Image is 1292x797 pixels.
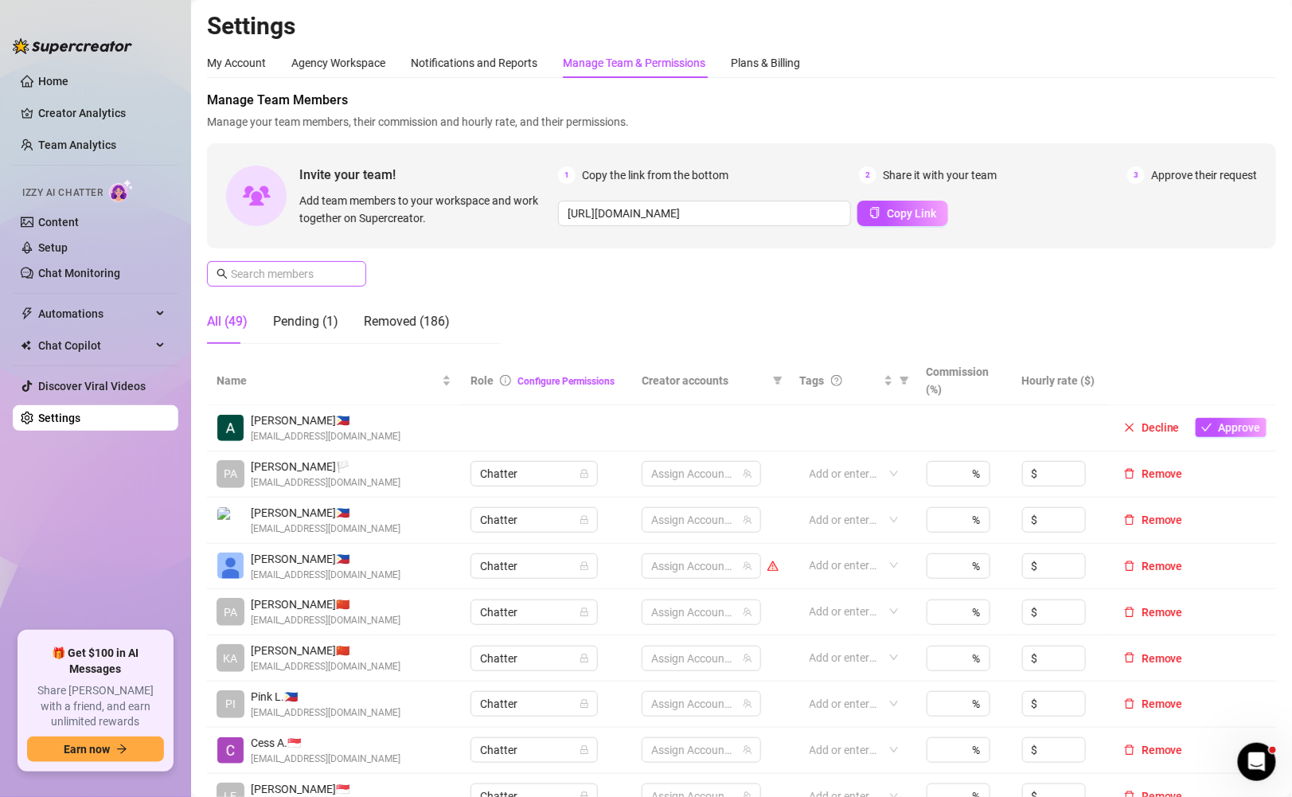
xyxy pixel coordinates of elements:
[116,744,127,755] span: arrow-right
[38,75,68,88] a: Home
[1118,603,1189,622] button: Remove
[217,415,244,441] img: Aviyah Agustin
[299,192,552,227] span: Add team members to your workspace and work together on Supercreator.
[580,561,589,571] span: lock
[480,508,588,532] span: Chatter
[1118,740,1189,760] button: Remove
[38,333,151,358] span: Chat Copilot
[563,54,705,72] div: Manage Team & Permissions
[217,737,244,764] img: Cess Arriane Eleazar Lao
[470,374,494,387] span: Role
[207,91,1276,110] span: Manage Team Members
[207,54,266,72] div: My Account
[1219,421,1261,434] span: Approve
[273,312,338,331] div: Pending (1)
[207,113,1276,131] span: Manage your team members, their commission and hourly rate, and their permissions.
[1124,422,1135,433] span: close
[1124,652,1135,663] span: delete
[1124,468,1135,479] span: delete
[217,507,244,533] img: Aiza Bayas
[224,604,237,621] span: PA
[38,301,151,326] span: Automations
[1142,744,1183,756] span: Remove
[1118,510,1189,529] button: Remove
[21,340,31,351] img: Chat Copilot
[64,743,110,756] span: Earn now
[27,683,164,730] span: Share [PERSON_NAME] with a friend, and earn unlimited rewards
[299,165,558,185] span: Invite your team!
[831,375,842,386] span: question-circle
[1142,421,1180,434] span: Decline
[883,166,997,184] span: Share it with your team
[224,650,238,667] span: KA
[800,372,825,389] span: Tags
[580,608,589,617] span: lock
[1238,743,1276,781] iframe: Intercom live chat
[231,265,344,283] input: Search members
[364,312,450,331] div: Removed (186)
[743,561,752,571] span: team
[251,705,400,721] span: [EMAIL_ADDRESS][DOMAIN_NAME]
[251,568,400,583] span: [EMAIL_ADDRESS][DOMAIN_NAME]
[1118,464,1189,483] button: Remove
[1142,560,1183,572] span: Remove
[225,695,236,713] span: PI
[251,688,400,705] span: Pink L. 🇵🇭
[1124,698,1135,709] span: delete
[38,100,166,126] a: Creator Analytics
[21,307,33,320] span: thunderbolt
[217,268,228,279] span: search
[580,745,589,755] span: lock
[580,654,589,663] span: lock
[1013,357,1108,405] th: Hourly rate ($)
[1118,649,1189,668] button: Remove
[251,522,400,537] span: [EMAIL_ADDRESS][DOMAIN_NAME]
[558,166,576,184] span: 1
[480,462,588,486] span: Chatter
[642,372,767,389] span: Creator accounts
[251,596,400,613] span: [PERSON_NAME] 🇨🇳
[770,369,786,393] span: filter
[38,139,116,151] a: Team Analytics
[731,54,800,72] div: Plans & Billing
[38,241,68,254] a: Setup
[1124,514,1135,525] span: delete
[251,475,400,490] span: [EMAIL_ADDRESS][DOMAIN_NAME]
[743,608,752,617] span: team
[480,647,588,670] span: Chatter
[580,515,589,525] span: lock
[38,412,80,424] a: Settings
[900,376,909,385] span: filter
[38,380,146,393] a: Discover Viral Videos
[251,642,400,659] span: [PERSON_NAME] 🇨🇳
[917,357,1013,405] th: Commission (%)
[480,738,588,762] span: Chatter
[743,654,752,663] span: team
[1124,607,1135,618] span: delete
[251,504,400,522] span: [PERSON_NAME] 🇵🇭
[743,745,752,755] span: team
[109,179,134,202] img: AI Chatter
[207,312,248,331] div: All (49)
[1142,467,1183,480] span: Remove
[517,376,615,387] a: Configure Permissions
[480,692,588,716] span: Chatter
[743,515,752,525] span: team
[582,166,728,184] span: Copy the link from the bottom
[887,207,936,220] span: Copy Link
[27,646,164,677] span: 🎁 Get $100 in AI Messages
[22,186,103,201] span: Izzy AI Chatter
[1124,744,1135,756] span: delete
[251,458,400,475] span: [PERSON_NAME] 🏳️
[869,207,880,218] span: copy
[1151,166,1257,184] span: Approve their request
[1142,606,1183,619] span: Remove
[1196,418,1267,437] button: Approve
[251,734,400,752] span: Cess A. 🇸🇬
[896,369,912,393] span: filter
[411,54,537,72] div: Notifications and Reports
[27,736,164,762] button: Earn nowarrow-right
[480,554,588,578] span: Chatter
[480,600,588,624] span: Chatter
[217,553,244,579] img: Stephanie Kyle Arceño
